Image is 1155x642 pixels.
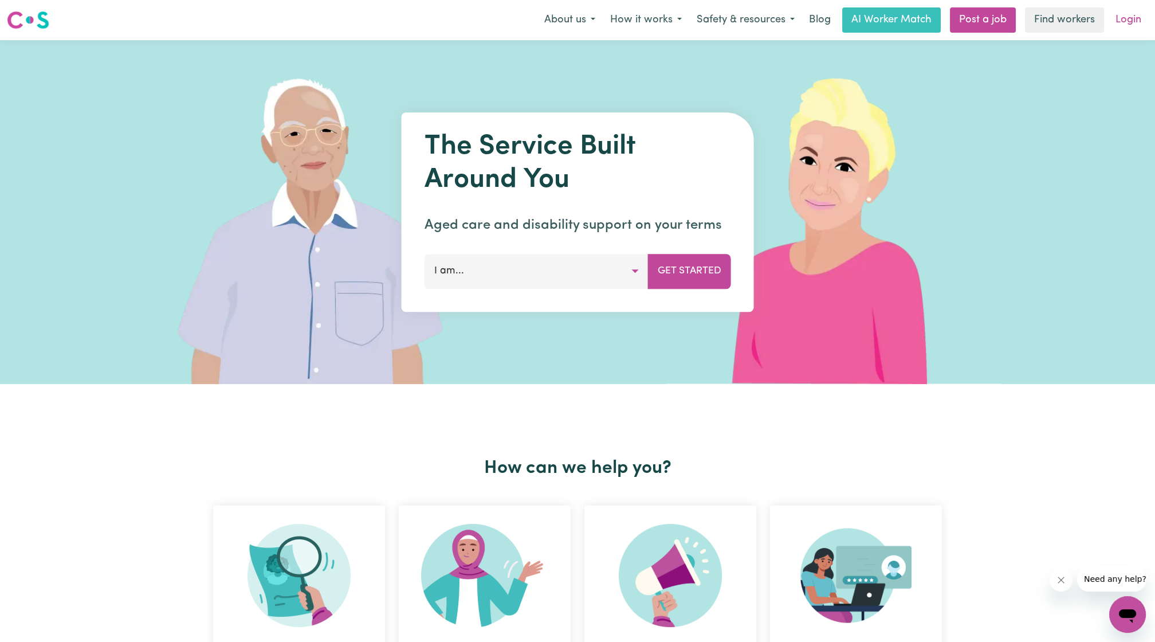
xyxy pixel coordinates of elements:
[1050,569,1072,592] iframe: Close message
[1109,7,1148,33] a: Login
[1025,7,1104,33] a: Find workers
[619,524,722,627] img: Refer
[7,7,49,33] a: Careseekers logo
[247,524,351,627] img: Search
[425,131,731,197] h1: The Service Built Around You
[206,457,949,479] h2: How can we help you?
[421,524,548,627] img: Become Worker
[603,8,689,32] button: How it works
[950,7,1016,33] a: Post a job
[7,10,49,30] img: Careseekers logo
[425,215,731,236] p: Aged care and disability support on your terms
[842,7,941,33] a: AI Worker Match
[689,8,802,32] button: Safety & resources
[648,254,731,288] button: Get Started
[425,254,649,288] button: I am...
[1109,596,1146,633] iframe: Button to launch messaging window
[7,8,69,17] span: Need any help?
[800,524,912,627] img: Provider
[537,8,603,32] button: About us
[1077,566,1146,592] iframe: Message from company
[802,7,838,33] a: Blog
